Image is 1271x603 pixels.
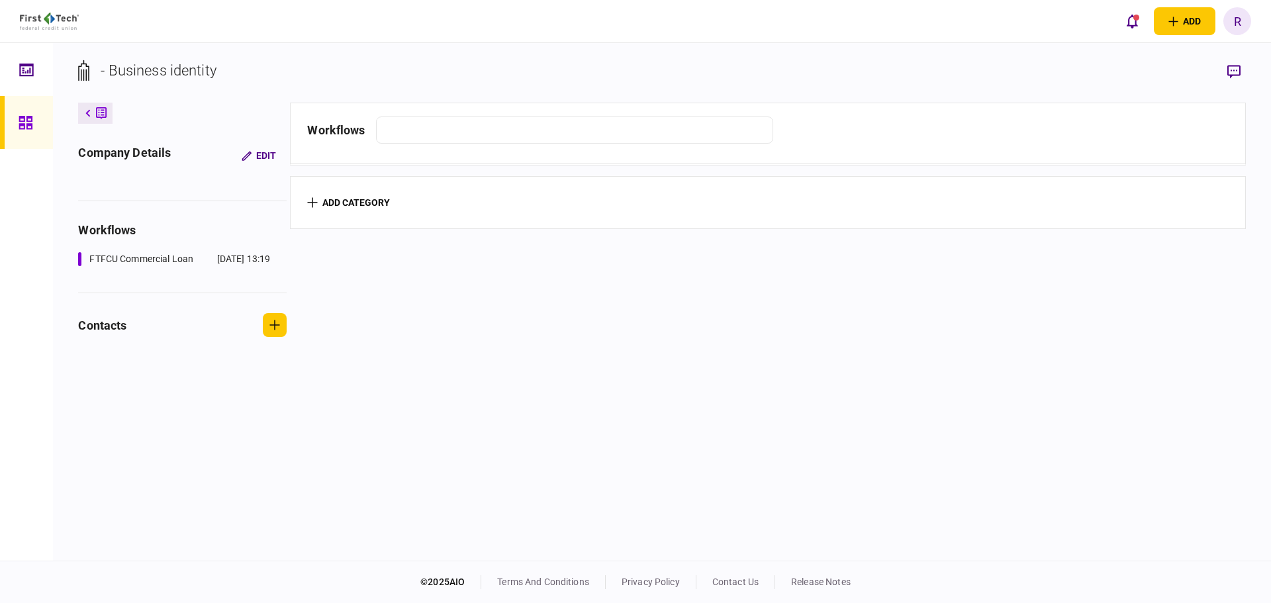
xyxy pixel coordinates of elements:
div: workflows [78,221,287,239]
div: - Business identity [101,60,216,81]
div: © 2025 AIO [420,575,481,589]
a: privacy policy [622,577,680,587]
img: client company logo [20,13,79,30]
button: Edit [231,144,287,167]
button: add category [307,197,390,208]
a: release notes [791,577,851,587]
button: R [1223,7,1251,35]
div: company details [78,144,171,167]
button: open notifications list [1118,7,1146,35]
div: workflows [307,121,365,139]
div: [DATE] 13:19 [217,252,271,266]
a: FTFCU Commercial Loan[DATE] 13:19 [78,252,270,266]
div: contacts [78,316,126,334]
a: contact us [712,577,759,587]
div: FTFCU Commercial Loan [89,252,193,266]
a: terms and conditions [497,577,589,587]
button: open adding identity options [1154,7,1215,35]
